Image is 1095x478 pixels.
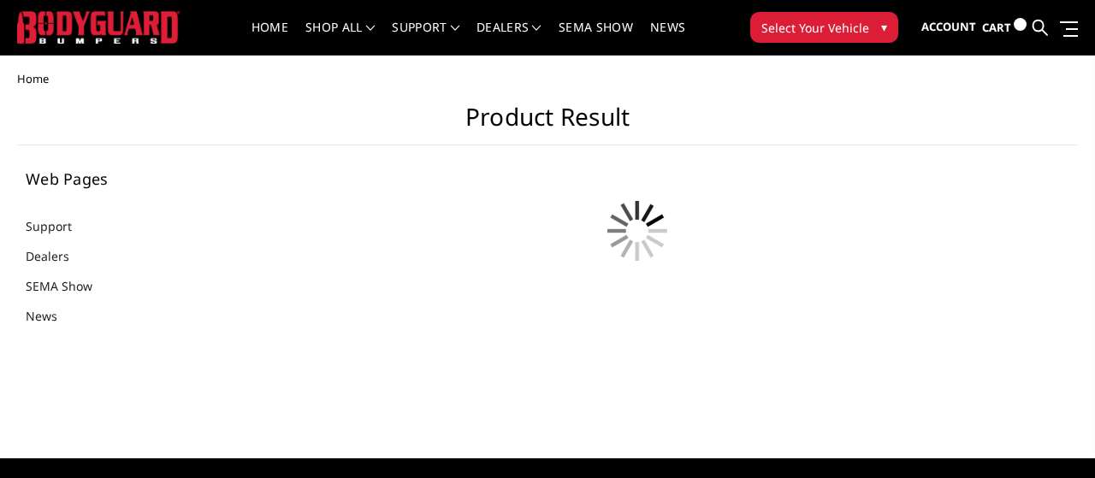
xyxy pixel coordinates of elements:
a: Account [921,4,976,50]
a: SEMA Show [559,21,633,55]
button: Select Your Vehicle [750,12,898,43]
img: BODYGUARD BUMPERS [17,11,180,43]
a: Home [252,21,288,55]
h1: Product Result [17,103,1078,145]
span: Account [921,19,976,34]
a: Support [26,217,93,235]
a: News [26,307,79,325]
a: Dealers [476,21,542,55]
img: preloader.gif [595,188,680,274]
a: Support [392,21,459,55]
a: Dealers [26,247,91,265]
span: Select Your Vehicle [761,19,869,37]
a: News [650,21,685,55]
span: ▾ [881,18,887,36]
h5: Web Pages [26,171,210,186]
span: Cart [982,20,1011,35]
span: Home [17,71,49,86]
a: shop all [305,21,375,55]
a: SEMA Show [26,277,114,295]
a: Cart [982,4,1027,51]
